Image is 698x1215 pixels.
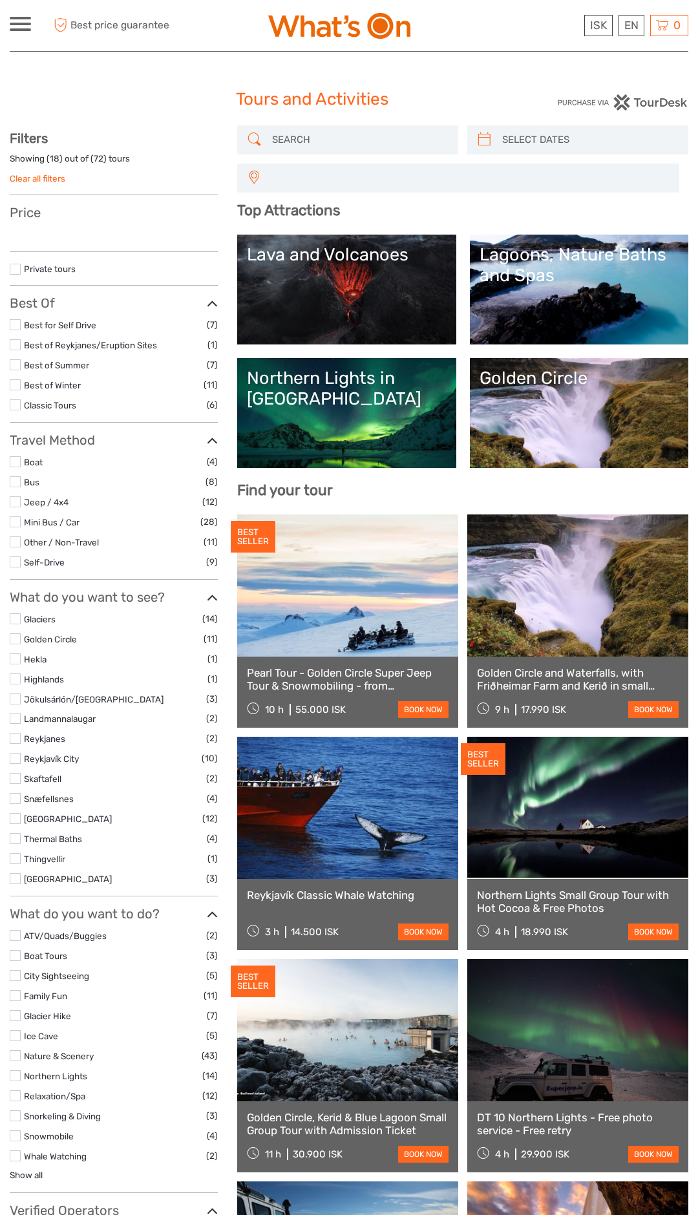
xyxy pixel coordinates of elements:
h1: Tours and Activities [236,89,462,110]
span: (10) [202,751,218,766]
a: Reykjavík Classic Whale Watching [247,889,449,902]
a: Golden Circle and Waterfalls, with Friðheimar Farm and Kerið in small group [477,666,679,693]
span: (12) [202,494,218,509]
span: (2) [206,711,218,726]
span: (3) [206,871,218,886]
a: Clear all filters [10,173,65,184]
span: (4) [207,831,218,846]
a: Reykjavík City [24,754,79,764]
span: (6) [207,397,218,412]
div: 29.900 ISK [521,1148,569,1160]
input: SEARCH [267,129,452,151]
span: (4) [207,791,218,806]
span: (3) [206,948,218,963]
div: Showing ( ) out of ( ) tours [10,153,218,173]
span: 0 [672,19,682,32]
span: (7) [207,1008,218,1023]
span: (9) [206,555,218,569]
div: 30.900 ISK [293,1148,343,1160]
span: (11) [204,988,218,1003]
div: BEST SELLER [461,743,505,776]
strong: Filters [10,131,48,146]
div: Northern Lights in [GEOGRAPHIC_DATA] [247,368,446,410]
span: (7) [207,317,218,332]
h3: Best Of [10,295,218,311]
img: What's On [268,13,410,39]
a: Private tours [24,264,76,274]
a: Best for Self Drive [24,320,96,330]
span: (5) [206,968,218,983]
a: Classic Tours [24,400,76,410]
div: 18.990 ISK [521,926,568,938]
a: Snorkeling & Diving [24,1111,101,1121]
a: book now [398,924,449,940]
span: (11) [204,631,218,646]
a: Glaciers [24,614,56,624]
span: ISK [590,19,607,32]
a: Boat [24,457,43,467]
a: Landmannalaugar [24,713,96,724]
label: 72 [94,153,103,165]
a: Northern Lights in [GEOGRAPHIC_DATA] [247,368,446,458]
a: Whale Watching [24,1151,87,1161]
span: (1) [207,651,218,666]
span: (8) [206,474,218,489]
span: (14) [202,1068,218,1083]
div: Golden Circle [480,368,679,388]
a: Best of Winter [24,380,81,390]
a: book now [628,924,679,940]
span: (1) [207,851,218,866]
span: (12) [202,811,218,826]
div: BEST SELLER [231,521,275,553]
a: Best of Summer [24,360,89,370]
a: Golden Circle, Kerid & Blue Lagoon Small Group Tour with Admission Ticket [247,1111,449,1137]
span: (11) [204,534,218,549]
a: Skaftafell [24,774,61,784]
a: ATV/Quads/Buggies [24,931,107,941]
div: Lagoons, Nature Baths and Spas [480,244,679,286]
img: PurchaseViaTourDesk.png [557,94,688,111]
a: Glacier Hike [24,1011,71,1021]
a: [GEOGRAPHIC_DATA] [24,814,112,824]
a: Best of Reykjanes/Eruption Sites [24,340,157,350]
span: (1) [207,671,218,686]
a: Nature & Scenery [24,1051,94,1061]
div: 17.990 ISK [521,704,566,715]
span: 3 h [265,926,279,938]
span: (4) [207,454,218,469]
span: (2) [206,731,218,746]
input: SELECT DATES [497,129,682,151]
a: Reykjanes [24,734,65,744]
b: Top Attractions [237,202,340,219]
span: 11 h [265,1148,281,1160]
a: Golden Circle [24,634,77,644]
a: book now [398,701,449,718]
a: Other / Non-Travel [24,537,99,547]
h3: What do you want to see? [10,589,218,605]
a: Bus [24,477,39,487]
a: book now [628,1146,679,1163]
span: Best price guarantee [50,15,180,36]
a: Highlands [24,674,64,684]
a: Lava and Volcanoes [247,244,446,335]
a: [GEOGRAPHIC_DATA] [24,874,112,884]
a: Jökulsárlón/[GEOGRAPHIC_DATA] [24,694,164,704]
span: (12) [202,1088,218,1103]
a: Snæfellsnes [24,794,74,804]
span: (3) [206,1108,218,1123]
a: Mini Bus / Car [24,517,79,527]
a: Relaxation/Spa [24,1091,85,1101]
span: 10 h [265,704,284,715]
a: Hekla [24,654,47,664]
a: DT 10 Northern Lights - Free photo service - Free retry [477,1111,679,1137]
span: (4) [207,1128,218,1143]
a: book now [628,701,679,718]
a: Thingvellir [24,854,65,864]
a: Snowmobile [24,1131,74,1141]
a: Self-Drive [24,557,65,567]
a: Northern Lights Small Group Tour with Hot Cocoa & Free Photos [477,889,679,915]
h3: What do you want to do? [10,906,218,922]
div: 55.000 ISK [295,704,346,715]
span: (28) [200,514,218,529]
a: Family Fun [24,991,67,1001]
